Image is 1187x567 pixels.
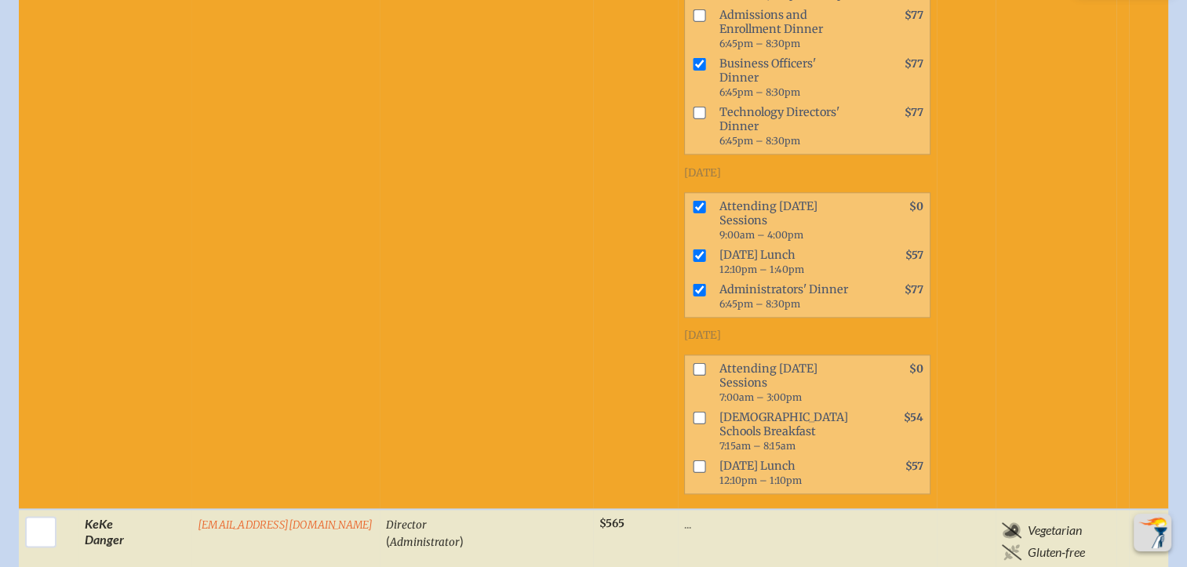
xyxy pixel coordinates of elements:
[713,407,861,456] span: [DEMOGRAPHIC_DATA] Schools Breakfast
[719,298,800,310] span: 6:45pm – 8:30pm
[684,516,930,532] p: ...
[713,456,861,490] span: [DATE] Lunch
[1134,514,1171,551] button: Scroll Top
[1028,522,1082,538] span: Vegetarian
[684,166,721,180] span: [DATE]
[909,200,923,213] span: $0
[713,279,861,314] span: Administrators' Dinner
[713,245,861,279] span: [DATE] Lunch
[719,135,800,147] span: 6:45pm – 8:30pm
[905,283,923,296] span: $77
[386,518,427,532] span: Director
[390,536,460,549] span: Administrator
[905,106,923,119] span: $77
[905,9,923,22] span: $77
[719,264,804,275] span: 12:10pm – 1:40pm
[713,102,861,151] span: Technology Directors' Dinner
[719,229,803,241] span: 9:00am – 4:00pm
[198,518,373,532] a: [EMAIL_ADDRESS][DOMAIN_NAME]
[713,196,861,245] span: Attending [DATE] Sessions
[386,533,390,548] span: (
[909,362,923,376] span: $0
[905,57,923,71] span: $77
[719,474,802,486] span: 12:10pm – 1:10pm
[713,358,861,407] span: Attending [DATE] Sessions
[905,249,923,262] span: $57
[905,460,923,473] span: $57
[460,533,464,548] span: )
[599,517,624,530] span: $565
[719,38,800,49] span: 6:45pm – 8:30pm
[684,329,721,342] span: [DATE]
[719,440,796,452] span: 7:15am – 8:15am
[719,391,802,403] span: 7:00am – 3:00pm
[719,86,800,98] span: 6:45pm – 8:30pm
[713,5,861,53] span: Admissions and Enrollment Dinner
[1028,544,1085,560] span: Gluten-free
[713,53,861,102] span: Business Officers' Dinner
[1137,517,1168,548] img: To the top
[904,411,923,424] span: $54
